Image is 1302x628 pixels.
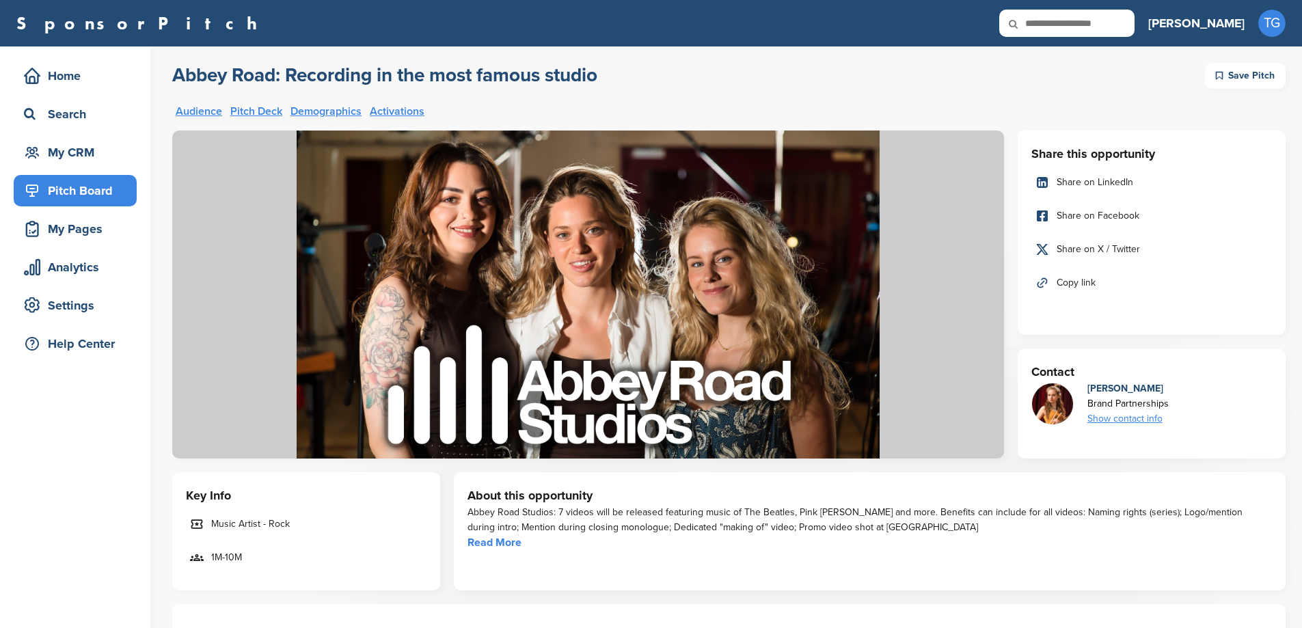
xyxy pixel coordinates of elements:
span: Music Artist - Rock [211,517,290,532]
span: Share on LinkedIn [1057,175,1133,190]
span: Share on Facebook [1057,208,1139,223]
a: Activations [370,106,424,117]
a: Share on Facebook [1031,202,1272,230]
a: Help Center [14,328,137,359]
div: Search [21,102,137,126]
a: My CRM [14,137,137,168]
span: Share on X / Twitter [1057,242,1140,257]
a: Share on LinkedIn [1031,168,1272,197]
span: 1M-10M [211,550,242,565]
div: Analytics [21,255,137,279]
a: Read More [467,536,521,549]
div: Help Center [21,331,137,356]
h3: [PERSON_NAME] [1148,14,1245,33]
a: SponsorPitch [16,14,266,32]
img: Sponsorpitch & [172,131,1004,459]
div: Brand Partnerships [1087,396,1169,411]
a: Copy link [1031,269,1272,297]
div: Save Pitch [1205,63,1286,89]
div: My CRM [21,140,137,165]
h3: Key Info [186,486,426,505]
div: Show contact info [1087,411,1169,426]
img: Sina drums profile pic [1032,383,1073,424]
a: Pitch Deck [230,106,282,117]
a: Analytics [14,251,137,283]
a: Audience [176,106,222,117]
div: Pitch Board [21,178,137,203]
h2: Abbey Road: Recording in the most famous studio [172,63,597,87]
div: [PERSON_NAME] [1087,381,1169,396]
h3: About this opportunity [467,486,1272,505]
a: Pitch Board [14,175,137,206]
div: Home [21,64,137,88]
a: Share on X / Twitter [1031,235,1272,264]
h3: Share this opportunity [1031,144,1272,163]
span: Copy link [1057,275,1096,290]
span: TG [1258,10,1286,37]
a: Home [14,60,137,92]
a: Demographics [290,106,362,117]
div: Settings [21,293,137,318]
div: Abbey Road Studios: 7 videos will be released featuring music of The Beatles, Pink [PERSON_NAME] ... [467,505,1272,535]
h3: Contact [1031,362,1272,381]
div: My Pages [21,217,137,241]
a: Abbey Road: Recording in the most famous studio [172,63,597,89]
a: [PERSON_NAME] [1148,8,1245,38]
a: Settings [14,290,137,321]
a: Search [14,98,137,130]
a: My Pages [14,213,137,245]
